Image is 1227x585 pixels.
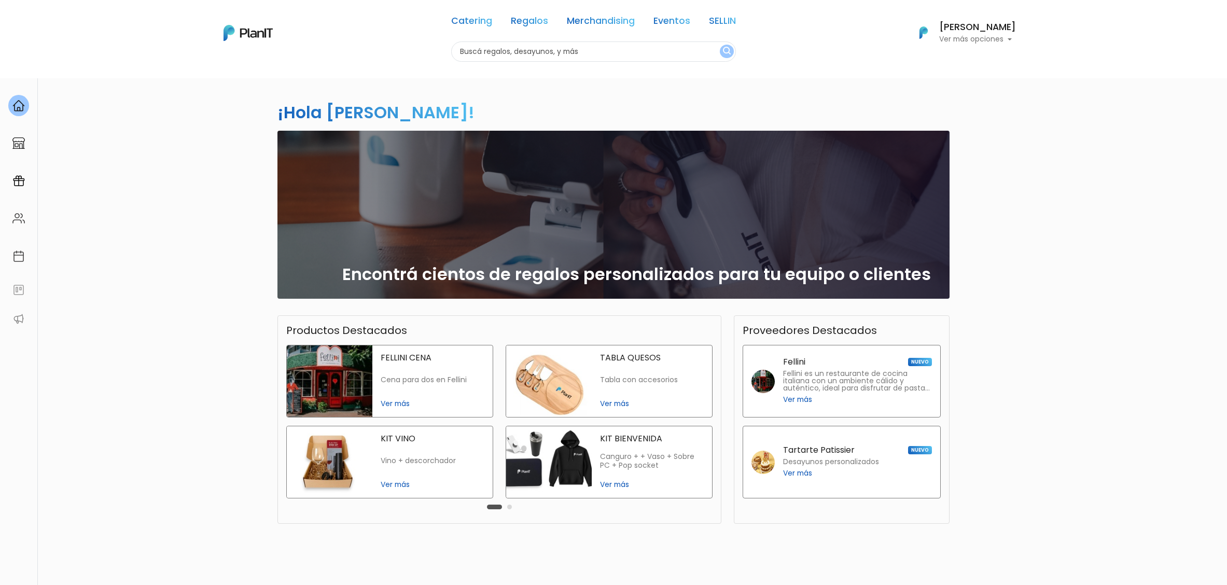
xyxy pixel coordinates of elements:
[653,17,690,29] a: Eventos
[743,324,877,337] h3: Proveedores Destacados
[600,354,704,362] p: TABLA QUESOS
[506,426,713,498] a: kit bienvenida KIT BIENVENIDA Canguro + + Vaso + Sobre PC + Pop socket Ver más
[743,345,941,417] a: Fellini NUEVO Fellini es un restaurante de cocina italiana con un ambiente cálido y auténtico, id...
[912,21,935,44] img: PlanIt Logo
[342,264,931,284] h2: Encontrá cientos de regalos personalizados para tu equipo o clientes
[783,446,855,454] p: Tartarte Patissier
[939,36,1016,43] p: Ver más opciones
[381,479,484,490] span: Ver más
[287,345,372,417] img: fellini cena
[506,345,592,417] img: tabla quesos
[12,250,25,262] img: calendar-87d922413cdce8b2cf7b7f5f62616a5cf9e4887200fb71536465627b3292af00.svg
[286,426,493,498] a: kit vino KIT VINO Vino + descorchador Ver más
[12,137,25,149] img: marketplace-4ceaa7011d94191e9ded77b95e3339b90024bf715f7c57f8cf31f2d8c509eaba.svg
[511,17,548,29] a: Regalos
[600,452,704,470] p: Canguro + + Vaso + Sobre PC + Pop socket
[783,458,879,466] p: Desayunos personalizados
[783,358,805,366] p: Fellini
[451,17,492,29] a: Catering
[381,456,484,465] p: Vino + descorchador
[783,370,932,392] p: Fellini es un restaurante de cocina italiana con un ambiente cálido y auténtico, ideal para disfr...
[908,446,932,454] span: NUEVO
[600,398,704,409] span: Ver más
[908,358,932,366] span: NUEVO
[567,17,635,29] a: Merchandising
[286,324,407,337] h3: Productos Destacados
[381,398,484,409] span: Ver más
[287,426,372,498] img: kit vino
[506,345,713,417] a: tabla quesos TABLA QUESOS Tabla con accesorios Ver más
[751,451,775,474] img: tartarte patissier
[12,175,25,187] img: campaigns-02234683943229c281be62815700db0a1741e53638e28bf9629b52c665b00959.svg
[224,25,273,41] img: PlanIt Logo
[277,101,475,124] h2: ¡Hola [PERSON_NAME]!
[487,505,502,509] button: Carousel Page 1 (Current Slide)
[12,313,25,325] img: partners-52edf745621dab592f3b2c58e3bca9d71375a7ef29c3b500c9f145b62cc070d4.svg
[12,284,25,296] img: feedback-78b5a0c8f98aac82b08bfc38622c3050aee476f2c9584af64705fc4e61158814.svg
[723,47,731,57] img: search_button-432b6d5273f82d61273b3651a40e1bd1b912527efae98b1b7a1b2c0702e16a8d.svg
[600,435,704,443] p: KIT BIENVENIDA
[906,19,1016,46] button: PlanIt Logo [PERSON_NAME] Ver más opciones
[484,500,514,513] div: Carousel Pagination
[600,375,704,384] p: Tabla con accesorios
[507,505,512,509] button: Carousel Page 2
[751,370,775,393] img: fellini
[451,41,736,62] input: Buscá regalos, desayunos, y más
[709,17,736,29] a: SELLIN
[939,23,1016,32] h6: [PERSON_NAME]
[381,435,484,443] p: KIT VINO
[381,354,484,362] p: FELLINI CENA
[286,345,493,417] a: fellini cena FELLINI CENA Cena para dos en Fellini Ver más
[12,212,25,225] img: people-662611757002400ad9ed0e3c099ab2801c6687ba6c219adb57efc949bc21e19d.svg
[12,100,25,112] img: home-e721727adea9d79c4d83392d1f703f7f8bce08238fde08b1acbfd93340b81755.svg
[783,468,812,479] span: Ver más
[783,394,812,405] span: Ver más
[506,426,592,498] img: kit bienvenida
[381,375,484,384] p: Cena para dos en Fellini
[600,479,704,490] span: Ver más
[743,426,941,498] a: Tartarte Patissier NUEVO Desayunos personalizados Ver más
